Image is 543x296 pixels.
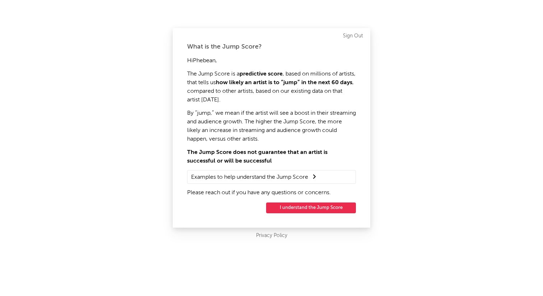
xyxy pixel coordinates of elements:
p: Hi Phebean , [187,56,356,65]
p: Please reach out if you have any questions or concerns. [187,188,356,197]
strong: predictive score [240,71,283,77]
button: I understand the Jump Score [266,202,356,213]
a: Sign Out [343,32,363,40]
strong: how likely an artist is to “jump” in the next 60 days [216,80,352,86]
summary: Examples to help understand the Jump Score [191,172,352,182]
p: The Jump Score is a , based on millions of artists, that tells us , compared to other artists, ba... [187,70,356,104]
strong: The Jump Score does not guarantee that an artist is successful or will be successful [187,150,328,164]
a: Privacy Policy [256,231,287,240]
div: What is the Jump Score? [187,42,356,51]
p: By “jump,” we mean if the artist will see a boost in their streaming and audience growth. The hig... [187,109,356,144]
